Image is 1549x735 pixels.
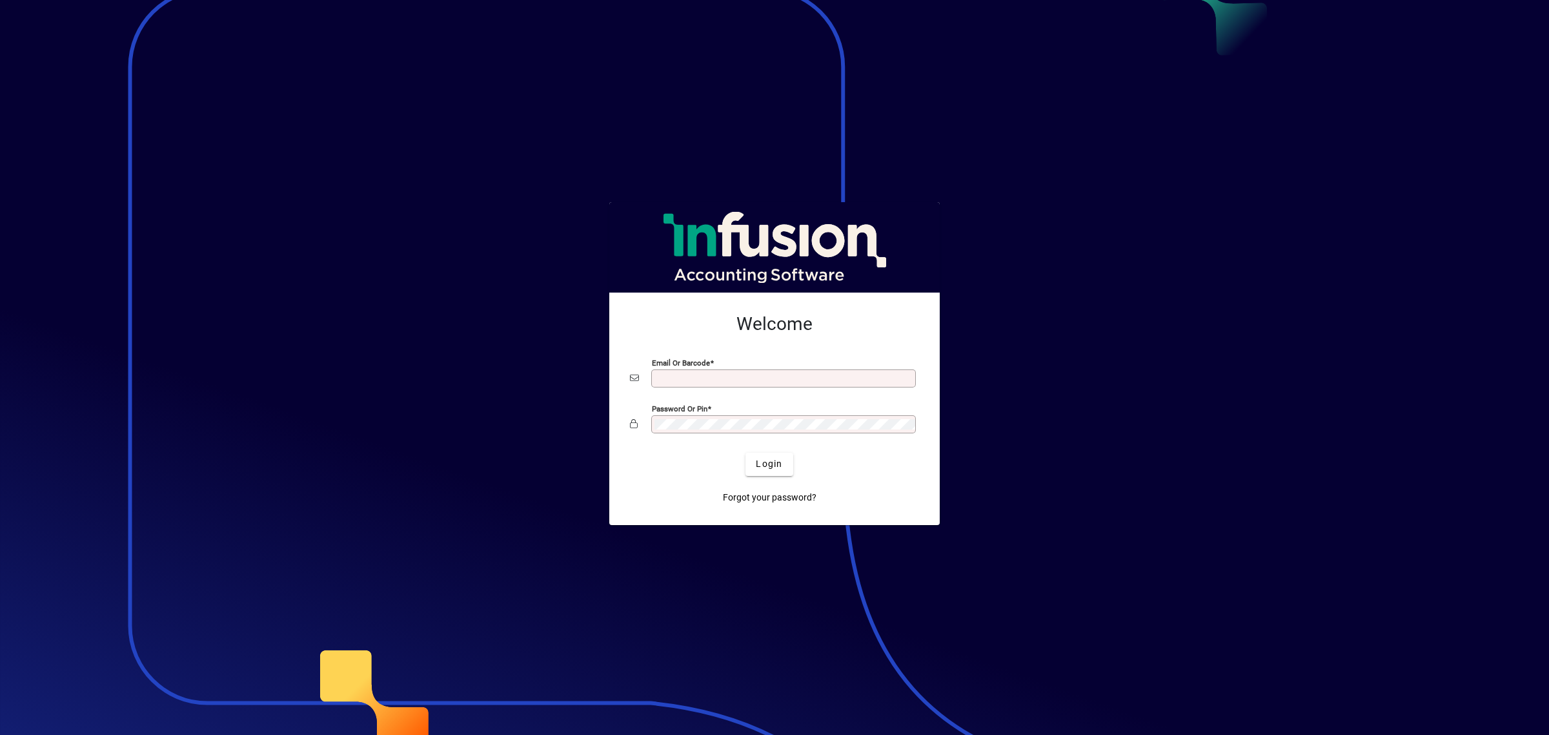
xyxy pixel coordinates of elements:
span: Login [756,457,782,471]
mat-label: Password or Pin [652,404,707,413]
button: Login [745,453,793,476]
h2: Welcome [630,313,919,335]
a: Forgot your password? [718,486,822,510]
span: Forgot your password? [723,491,816,504]
mat-label: Email or Barcode [652,358,710,367]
